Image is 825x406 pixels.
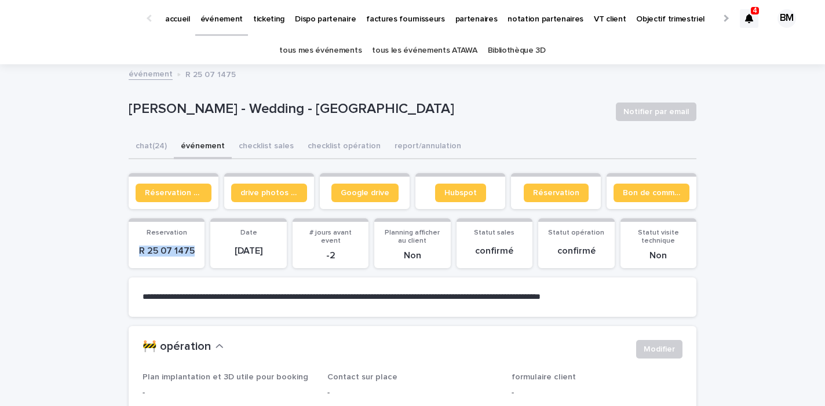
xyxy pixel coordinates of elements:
a: Réservation [524,184,589,202]
span: Statut opération [548,229,604,236]
div: 4 [740,9,758,28]
span: Planning afficher au client [385,229,440,244]
button: événement [174,135,232,159]
p: Non [627,250,689,261]
span: Plan implantation et 3D utile pour booking [143,373,308,381]
span: Notifier par email [623,106,689,118]
span: drive photos coordinateur [240,189,298,197]
span: Reservation [147,229,187,236]
p: - [327,387,498,399]
img: Ls34BcGeRexTGTNfXpUC [23,7,136,30]
a: tous les événements ATAWA [372,37,477,64]
span: Hubspot [444,189,477,197]
a: Réservation client [136,184,211,202]
p: - [512,387,682,399]
span: Contact sur place [327,373,397,381]
span: Statut visite technique [638,229,679,244]
button: 🚧 opération [143,340,224,354]
p: -2 [300,250,362,261]
button: report/annulation [388,135,468,159]
p: [PERSON_NAME] - Wedding - [GEOGRAPHIC_DATA] [129,101,607,118]
p: [DATE] [217,246,279,257]
button: chat (24) [129,135,174,159]
p: Non [381,250,443,261]
a: Google drive [331,184,399,202]
p: - [143,387,313,399]
span: Réservation client [145,189,202,197]
span: Bon de commande [623,189,680,197]
span: Statut sales [474,229,514,236]
p: confirmé [463,246,525,257]
a: tous mes événements [279,37,362,64]
h2: 🚧 opération [143,340,211,354]
p: R 25 07 1475 [136,246,198,257]
span: Date [240,229,257,236]
a: événement [129,67,173,80]
button: checklist sales [232,135,301,159]
a: Hubspot [435,184,486,202]
span: # jours avant event [309,229,352,244]
div: BM [777,9,796,28]
p: R 25 07 1475 [185,67,236,80]
span: Google drive [341,189,389,197]
a: Bon de commande [614,184,689,202]
span: Modifier [644,343,675,355]
button: Modifier [636,340,682,359]
p: confirmé [545,246,607,257]
span: Réservation [533,189,579,197]
a: Bibliothèque 3D [488,37,546,64]
span: formulaire client [512,373,576,381]
button: Notifier par email [616,103,696,121]
button: checklist opération [301,135,388,159]
a: drive photos coordinateur [231,184,307,202]
p: 4 [753,6,757,14]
